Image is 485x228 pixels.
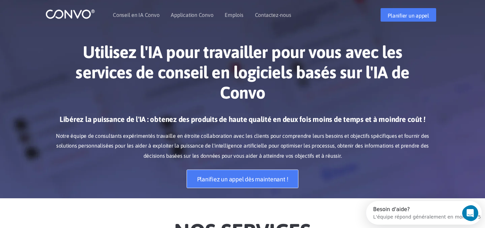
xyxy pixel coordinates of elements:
a: Planifiez un appel dès maintenant ! [187,170,299,188]
a: Application Convo [171,12,213,18]
iframe: Chat en direct par interphone [462,205,483,221]
img: logo_1.png [45,9,95,19]
font: Planifiez un appel dès maintenant ! [197,176,288,183]
a: Planifier un appel [381,8,436,22]
font: Planifier un appel [388,12,429,19]
font: L'équipe répond généralement en moins de 5 minutes [7,13,135,19]
font: Notre équipe de consultants expérimentés travaille en étroite collaboration avec les clients pour... [56,133,429,159]
div: Ouvrir Intercom Messenger [3,3,155,21]
iframe: Lanceur de découverte de chat en direct Intercom [366,201,482,225]
a: Emplois [225,12,243,18]
font: Besoin d'aide? [7,5,44,11]
a: Conseil en IA Convo [113,12,159,18]
font: Libérez la puissance de l'IA : obtenez des produits de haute qualité en deux fois moins de temps ... [60,115,425,124]
font: Utilisez l'IA pour travailler pour vous avec les services de conseil en logiciels basés sur l'IA ... [75,42,409,102]
a: Contactez-nous [255,12,291,18]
